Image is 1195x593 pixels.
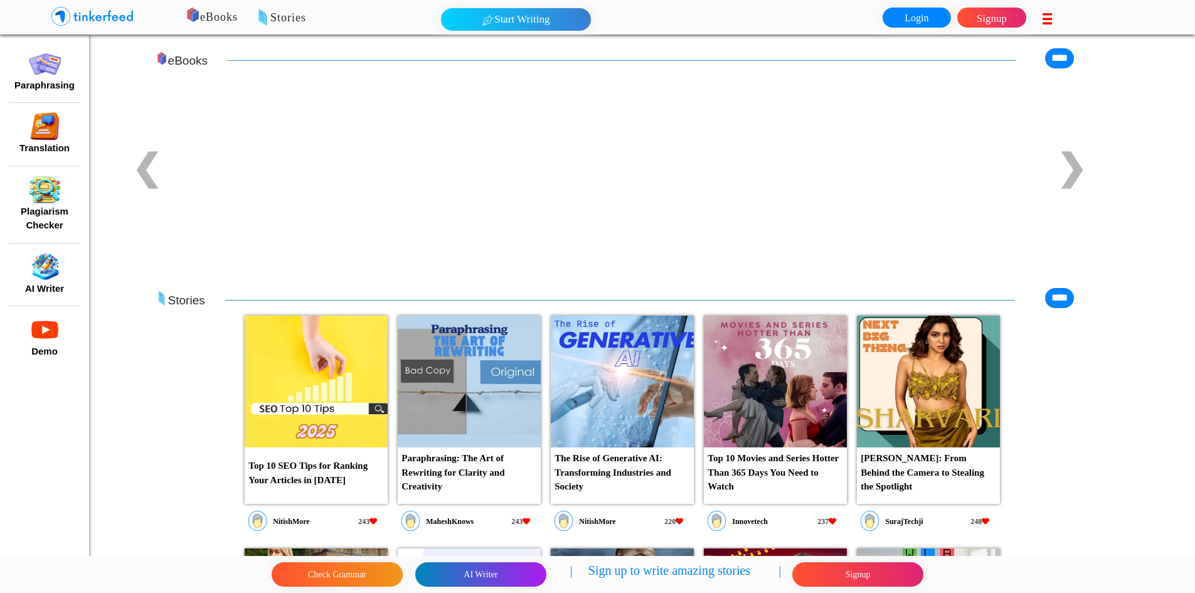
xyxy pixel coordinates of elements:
[726,510,773,521] p: Innovetech
[398,316,541,447] img: 3053.png
[704,447,847,498] p: Top 10 Movies and Series Hotter Than 365 Days You Need to Watch
[349,516,386,534] div: 243
[219,9,745,27] p: Stories
[248,510,267,532] img: profile_icon.png
[857,447,1000,498] p: [PERSON_NAME]: From Behind the Camera to Stealing the Spotlight
[29,50,61,78] img: paraphrase.png
[21,281,68,297] button: AI Writer
[682,80,822,266] img: ...
[272,562,403,587] button: Check Grammar
[551,316,694,447] img: 3052.png
[420,510,479,521] p: MaheshKnows
[29,176,61,204] img: 2.png
[704,316,847,447] img: 3051.png
[398,447,541,498] p: Paraphrasing: The Art of Rewriting for Clarity and Creativity
[704,378,847,500] a: Top 10 Movies and Series Hotter Than 365 Days You Need to Watch
[245,455,388,491] p: Top 10 SEO Tips for Ranking Your Articles in [DATE]
[883,8,952,28] a: Login
[168,52,210,71] h2: eBooks
[1046,131,1143,205] a: ❯
[16,141,73,156] button: Translation
[398,378,541,500] a: Paraphrasing: The Art of Rewriting for Clarity and Creativity
[551,378,694,500] a: The Rise of Generative AI: Transforming Industries and Society
[655,516,693,534] div: 220
[857,378,1000,500] a: [PERSON_NAME]: From Behind the Camera to Stealing the Spotlight
[961,516,999,534] div: 248
[502,516,539,534] div: 243
[29,253,61,281] img: 1.png
[792,562,923,587] button: Signup
[441,8,591,31] button: Start Writing
[122,131,172,205] a: ❮
[245,378,388,486] a: Top 10 SEO Tips for Ranking Your Articles in [DATE]
[879,510,928,521] p: SurajTechji
[570,561,781,588] p: | Sign up to write amazing stories |
[808,516,846,534] div: 237
[388,80,529,266] img: ...
[168,292,207,311] h2: Stories
[169,9,695,26] p: eBooks
[957,8,1026,28] a: Signup
[573,510,621,521] p: NitishMore
[554,510,573,532] img: profile_icon.png
[707,510,726,532] img: profile_icon.png
[28,344,61,360] button: Demo
[242,80,382,266] img: ...
[857,316,1000,447] img: 3050.png
[829,80,969,266] img: ...
[11,78,78,93] button: Paraphrasing
[29,112,61,141] img: translate%20icon.png
[267,510,315,521] p: NitishMore
[860,510,879,532] img: profile_icon.png
[401,510,420,532] img: profile_icon.png
[551,447,694,498] p: The Rise of Generative AI: Transforming Industries and Society
[415,562,546,587] button: AI Writer
[535,80,676,266] img: ...
[245,316,388,447] img: 3054.png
